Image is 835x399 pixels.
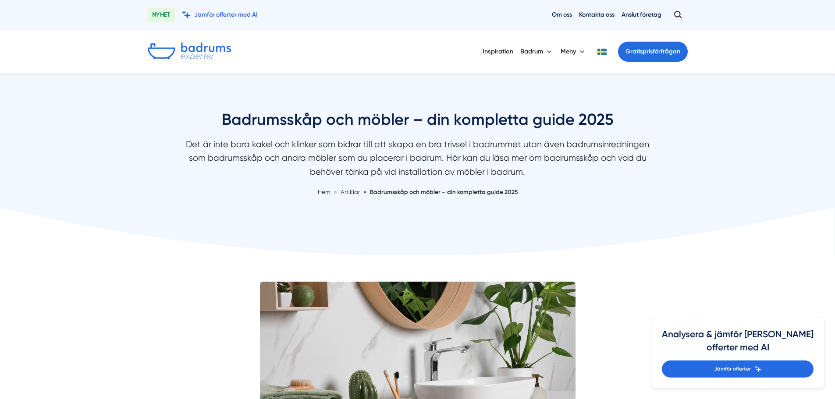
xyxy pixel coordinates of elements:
a: Jämför offerter [662,360,814,378]
button: Meny [561,40,586,63]
a: Jämför offerter med AI [182,11,258,19]
p: Det är inte bara kakel och klinker som bidrar till att skapa en bra trivsel i badrummet utan även... [185,138,650,183]
a: Anslut företag [622,11,661,19]
a: Om oss [552,11,572,19]
span: » [334,187,337,197]
span: Jämför offerter [714,365,751,373]
a: Inspiration [483,40,513,63]
span: » [363,187,366,197]
img: Badrumsexperter.se logotyp [148,42,231,61]
a: Kontakta oss [579,11,615,19]
a: Badrumsskåp och möbler – din kompletta guide 2025 [370,188,518,195]
a: Artiklar [341,188,361,195]
a: Hem [318,188,330,195]
span: Artiklar [341,188,360,195]
span: Jämför offerter med AI [194,11,258,19]
span: NYHET [148,8,175,22]
h4: Analysera & jämför [PERSON_NAME] offerter med AI [662,328,814,360]
a: Gratisprisförfrågan [618,42,688,62]
span: Gratis [625,48,643,55]
h1: Badrumsskåp och möbler – din kompletta guide 2025 [185,109,650,138]
button: Badrum [520,40,554,63]
nav: Breadcrumb [185,187,650,197]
